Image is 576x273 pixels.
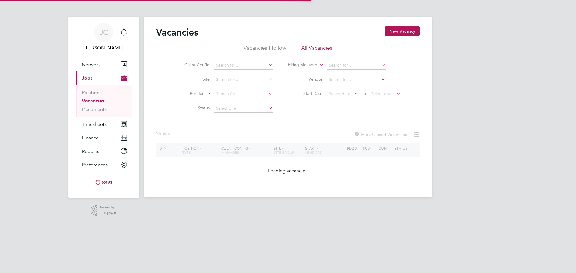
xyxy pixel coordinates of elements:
button: Network [76,58,132,71]
input: Search for... [214,61,273,70]
button: Finance [76,131,132,144]
li: All Vacancies [301,44,332,55]
input: Select one [214,104,273,113]
nav: Main navigation [68,17,139,198]
button: Timesheets [76,117,132,131]
span: Select date [371,91,393,96]
button: Preferences [76,158,132,171]
a: Positions [82,90,102,95]
input: Search for... [327,76,386,84]
span: Powered by [100,205,116,210]
div: Showing [156,131,179,137]
button: Reports [76,144,132,158]
label: Status [175,105,210,111]
label: Hiring Manager [283,62,317,68]
span: Finance [82,135,99,141]
a: Placements [82,106,107,112]
img: torus-logo-retina.png [93,177,114,187]
span: Engage [100,210,116,215]
span: Preferences [82,162,108,168]
input: Search for... [327,61,386,70]
label: Site [175,76,210,82]
a: Vacancies [82,98,104,104]
span: Jobs [82,75,92,81]
span: Network [82,62,101,67]
span: Timesheets [82,121,107,127]
button: Jobs [76,71,132,85]
label: Client Config [175,62,210,67]
label: Position [170,91,205,97]
span: To [360,90,368,97]
a: Powered byEngage [91,205,117,216]
span: ... [175,131,178,137]
span: Jenny Creaby [76,44,132,52]
span: JC [100,28,108,36]
span: Select date [329,91,350,96]
h2: Vacancies [156,26,198,38]
label: Vendor [288,76,322,82]
label: Hide Closed Vacancies [354,132,407,137]
div: Jobs [76,85,132,117]
input: Search for... [214,90,273,98]
a: Go to home page [76,177,132,187]
label: Start Date [288,91,322,96]
span: Reports [82,148,99,154]
li: Vacancies I follow [244,44,286,55]
input: Search for... [214,76,273,84]
button: New Vacancy [385,26,420,36]
a: JC[PERSON_NAME] [76,23,132,52]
